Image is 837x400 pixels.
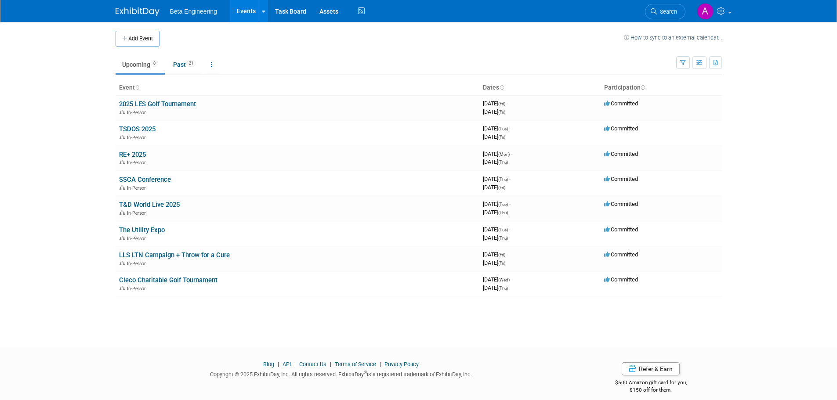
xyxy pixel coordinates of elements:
span: | [275,361,281,368]
div: $500 Amazon gift card for you, [580,373,722,393]
img: In-Person Event [120,110,125,114]
a: Refer & Earn [622,362,680,375]
span: [DATE] [483,201,511,207]
span: [DATE] [483,176,511,182]
th: Participation [601,80,722,95]
a: LLS LTN Campaign + Throw for a Cure [119,251,230,259]
span: [DATE] [483,209,508,216]
span: In-Person [127,160,149,166]
a: Terms of Service [335,361,376,368]
span: Committed [604,226,638,233]
a: The Utility Expo [119,226,165,234]
span: (Fri) [498,135,505,140]
span: - [507,100,508,107]
span: (Mon) [498,152,510,157]
span: [DATE] [483,125,511,132]
span: [DATE] [483,259,505,266]
a: Cleco Charitable Golf Tournament [119,276,217,284]
span: (Thu) [498,210,508,215]
span: | [377,361,383,368]
a: Search [645,4,685,19]
span: In-Person [127,261,149,267]
span: - [507,251,508,258]
a: RE+ 2025 [119,151,146,159]
span: | [292,361,298,368]
span: Beta Engineering [170,8,217,15]
span: [DATE] [483,133,505,140]
span: Committed [604,151,638,157]
span: [DATE] [483,234,508,241]
button: Add Event [116,31,159,47]
a: T&D World Live 2025 [119,201,180,209]
span: (Fri) [498,252,505,257]
img: In-Person Event [120,210,125,215]
span: (Thu) [498,160,508,165]
span: (Wed) [498,277,510,282]
span: - [509,125,511,132]
a: Blog [263,361,274,368]
span: [DATE] [483,251,508,258]
th: Dates [479,80,601,95]
span: [DATE] [483,276,512,283]
span: - [509,201,511,207]
span: (Fri) [498,185,505,190]
span: Committed [604,251,638,258]
span: (Fri) [498,110,505,115]
span: Committed [604,125,638,132]
a: Sort by Start Date [499,84,504,91]
span: In-Person [127,185,149,191]
a: Privacy Policy [384,361,419,368]
span: [DATE] [483,285,508,291]
span: In-Person [127,286,149,292]
span: - [509,176,511,182]
a: How to sync to an external calendar... [624,34,722,41]
span: In-Person [127,210,149,216]
span: Committed [604,100,638,107]
div: Copyright © 2025 ExhibitDay, Inc. All rights reserved. ExhibitDay is a registered trademark of Ex... [116,368,567,378]
span: [DATE] [483,226,511,233]
span: - [511,151,512,157]
span: [DATE] [483,151,512,157]
span: 8 [151,60,158,67]
a: Upcoming8 [116,56,165,73]
span: - [509,226,511,233]
span: In-Person [127,236,149,241]
img: In-Person Event [120,236,125,240]
span: [DATE] [483,184,505,191]
span: 21 [186,60,196,67]
span: (Thu) [498,286,508,291]
img: In-Person Event [120,286,125,290]
img: ExhibitDay [116,7,159,16]
span: (Thu) [498,177,508,182]
span: (Fri) [498,101,505,106]
span: Search [657,8,677,15]
a: TSDOS 2025 [119,125,156,133]
span: In-Person [127,110,149,115]
a: Past21 [167,56,203,73]
img: Anne Mertens [697,3,714,20]
span: [DATE] [483,159,508,165]
span: (Fri) [498,261,505,266]
a: 2025 LES Golf Tournament [119,100,196,108]
span: | [328,361,333,368]
div: $150 off for them. [580,386,722,394]
span: Committed [604,276,638,283]
img: In-Person Event [120,261,125,265]
a: Sort by Event Name [135,84,139,91]
span: Committed [604,176,638,182]
span: In-Person [127,135,149,141]
span: [DATE] [483,108,505,115]
span: Committed [604,201,638,207]
a: API [283,361,291,368]
img: In-Person Event [120,185,125,190]
span: (Thu) [498,236,508,241]
a: Contact Us [299,361,326,368]
span: (Tue) [498,126,508,131]
img: In-Person Event [120,160,125,164]
span: (Tue) [498,227,508,232]
a: Sort by Participation Type [641,84,645,91]
sup: ® [364,370,367,375]
img: In-Person Event [120,135,125,139]
a: SSCA Conference [119,176,171,184]
span: (Tue) [498,202,508,207]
